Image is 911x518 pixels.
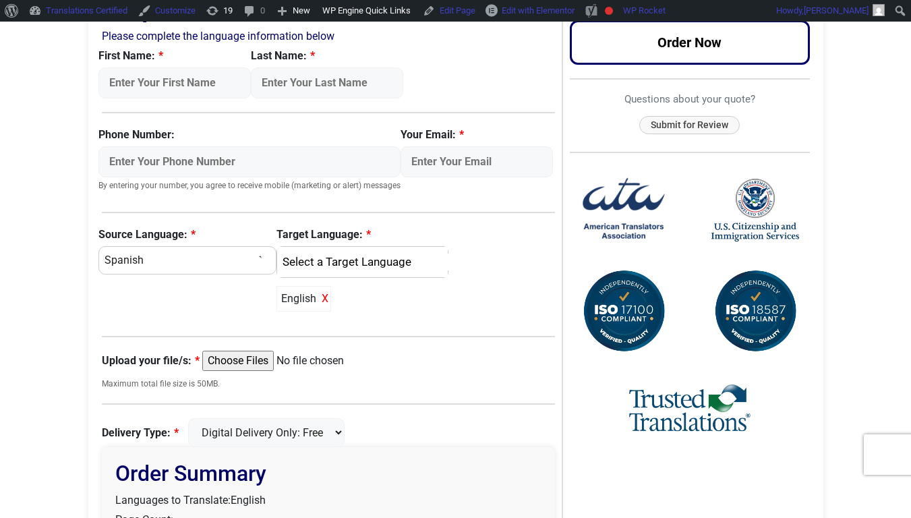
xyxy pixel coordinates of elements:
[251,48,403,64] label: Last Name:
[502,5,575,16] span: Edit with Elementor
[570,93,810,105] h6: Questions about your quote?
[605,7,613,15] div: Focus keyphrase not set
[102,378,556,390] small: Maximum total file size is 50MB.
[276,286,331,312] div: English
[231,494,266,507] span: English
[102,30,556,42] h2: Please complete the language information below
[98,146,401,177] input: Enter Your Phone Number
[115,492,542,509] p: Languages to Translate:
[711,177,799,243] img: United States Citizenship and Immigration Services Logo
[570,20,810,65] button: Order Now
[98,127,401,143] label: Phone Number:
[98,67,251,98] input: Enter Your First Name
[629,382,751,436] img: Trusted Translations Logo
[580,268,668,355] img: ISO 17100 Compliant Certification
[276,246,448,279] button: English
[580,167,668,254] img: American Translators Association Logo
[401,127,553,143] label: Your Email:
[639,116,740,134] button: Submit for Review
[804,5,869,16] span: [PERSON_NAME]
[251,67,403,98] input: Enter Your Last Name
[401,146,553,177] input: Enter Your Email
[102,353,200,369] label: Upload your file/s:
[98,48,251,64] label: First Name:
[102,425,179,441] label: Delivery Type:
[115,461,542,486] h2: Order Summary
[322,291,326,307] span: X
[98,181,401,192] small: By entering your number, you agree to receive mobile (marketing or alert) messages
[276,227,448,243] label: Target Language:
[98,227,276,243] label: Source Language:
[284,254,434,271] div: English
[711,268,799,355] img: ISO 18587 Compliant Certification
